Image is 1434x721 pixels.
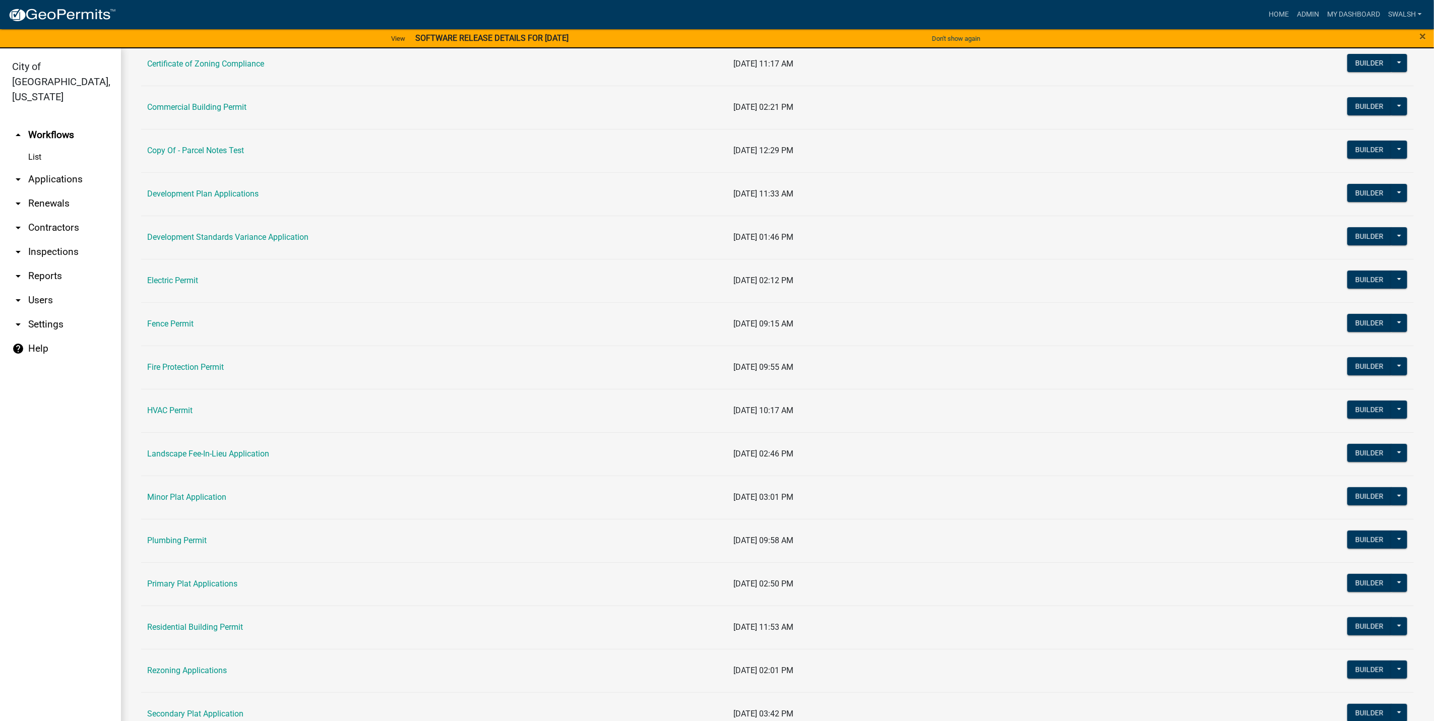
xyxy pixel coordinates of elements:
a: My Dashboard [1323,5,1384,24]
i: help [12,343,24,355]
span: [DATE] 02:01 PM [734,666,794,675]
strong: SOFTWARE RELEASE DETAILS FOR [DATE] [415,33,569,43]
span: [DATE] 12:29 PM [734,146,794,155]
a: Plumbing Permit [147,536,207,545]
span: [DATE] 02:46 PM [734,449,794,458]
a: Admin [1293,5,1323,24]
span: [DATE] 09:55 AM [734,362,794,372]
span: [DATE] 11:33 AM [734,189,794,199]
button: Builder [1347,617,1392,635]
i: arrow_drop_down [12,294,24,306]
a: Primary Plat Applications [147,579,237,588]
a: Electric Permit [147,276,198,285]
button: Builder [1347,271,1392,289]
i: arrow_drop_down [12,222,24,234]
button: Builder [1347,97,1392,115]
button: Builder [1347,184,1392,202]
button: Builder [1347,227,1392,245]
span: [DATE] 10:17 AM [734,406,794,415]
a: Certificate of Zoning Compliance [147,59,264,69]
i: arrow_drop_down [12,198,24,210]
button: Don't show again [928,30,984,47]
button: Builder [1347,531,1392,549]
span: [DATE] 02:50 PM [734,579,794,588]
a: Rezoning Applications [147,666,227,675]
span: [DATE] 09:15 AM [734,319,794,329]
button: Builder [1347,661,1392,679]
button: Builder [1347,54,1392,72]
a: Commercial Building Permit [147,102,246,112]
a: Secondary Plat Application [147,709,243,718]
span: [DATE] 03:42 PM [734,709,794,718]
span: [DATE] 09:58 AM [734,536,794,545]
a: swalsh [1384,5,1426,24]
span: [DATE] 01:46 PM [734,232,794,242]
button: Builder [1347,444,1392,462]
a: Fire Protection Permit [147,362,224,372]
a: Minor Plat Application [147,492,226,502]
button: Builder [1347,314,1392,332]
button: Close [1420,30,1426,42]
a: Fence Permit [147,319,194,329]
button: Builder [1347,357,1392,375]
span: [DATE] 03:01 PM [734,492,794,502]
span: [DATE] 02:21 PM [734,102,794,112]
a: Residential Building Permit [147,622,243,632]
a: HVAC Permit [147,406,193,415]
button: Builder [1347,487,1392,505]
span: [DATE] 11:17 AM [734,59,794,69]
button: Builder [1347,141,1392,159]
i: arrow_drop_down [12,246,24,258]
a: Home [1265,5,1293,24]
a: Landscape Fee-In-Lieu Application [147,449,269,458]
i: arrow_drop_down [12,173,24,185]
button: Builder [1347,574,1392,592]
i: arrow_drop_down [12,318,24,331]
a: Development Standards Variance Application [147,232,308,242]
i: arrow_drop_up [12,129,24,141]
i: arrow_drop_down [12,270,24,282]
span: [DATE] 02:12 PM [734,276,794,285]
button: Builder [1347,401,1392,419]
a: View [387,30,409,47]
a: Development Plan Applications [147,189,259,199]
a: Copy Of - Parcel Notes Test [147,146,244,155]
span: × [1420,29,1426,43]
span: [DATE] 11:53 AM [734,622,794,632]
